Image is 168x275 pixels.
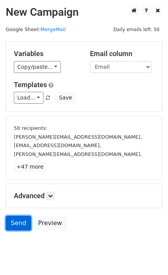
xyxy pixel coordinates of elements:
a: Preview [33,216,67,230]
button: Save [55,92,75,104]
small: [EMAIL_ADDRESS][DOMAIN_NAME], [14,142,101,148]
small: [PERSON_NAME][EMAIL_ADDRESS][DOMAIN_NAME], [14,151,142,157]
a: Copy/paste... [14,61,61,73]
a: Load... [14,92,43,104]
a: Send [6,216,31,230]
small: 50 recipients: [14,125,47,131]
a: MergeMail [40,27,66,32]
a: Daily emails left: 50 [111,27,162,32]
a: +47 more [14,162,46,172]
h5: Email column [90,50,155,58]
h5: Variables [14,50,78,58]
small: Google Sheet: [6,27,66,32]
h2: New Campaign [6,6,162,19]
a: Templates [14,81,47,89]
small: [PERSON_NAME][EMAIL_ADDRESS][DOMAIN_NAME], [14,134,142,140]
h5: Advanced [14,192,154,200]
span: Daily emails left: 50 [111,25,162,34]
iframe: Chat Widget [130,238,168,275]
